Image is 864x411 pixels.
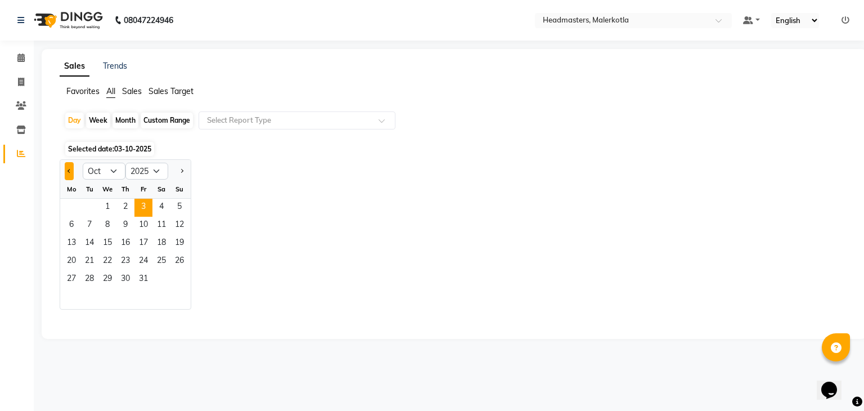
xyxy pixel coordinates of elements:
img: logo [29,5,106,36]
span: 26 [170,253,188,271]
span: 13 [62,235,80,253]
div: Sunday, October 12, 2025 [170,217,188,235]
div: Tuesday, October 7, 2025 [80,217,98,235]
span: 3 [134,199,152,217]
div: Wednesday, October 29, 2025 [98,271,116,289]
button: Previous month [65,162,74,180]
span: 14 [80,235,98,253]
div: Tuesday, October 14, 2025 [80,235,98,253]
div: Day [65,113,84,128]
div: Wednesday, October 1, 2025 [98,199,116,217]
div: Mo [62,180,80,198]
span: 03-10-2025 [114,145,151,153]
span: 23 [116,253,134,271]
span: Favorites [66,86,100,96]
div: Wednesday, October 8, 2025 [98,217,116,235]
span: 15 [98,235,116,253]
div: Friday, October 3, 2025 [134,199,152,217]
span: 2 [116,199,134,217]
div: Sunday, October 26, 2025 [170,253,188,271]
div: Friday, October 24, 2025 [134,253,152,271]
iframe: chat widget [817,366,853,400]
div: Thursday, October 30, 2025 [116,271,134,289]
span: 28 [80,271,98,289]
span: All [106,86,115,96]
div: Friday, October 17, 2025 [134,235,152,253]
div: Tuesday, October 21, 2025 [80,253,98,271]
span: 31 [134,271,152,289]
div: Wednesday, October 15, 2025 [98,235,116,253]
a: Trends [103,61,127,71]
div: Friday, October 31, 2025 [134,271,152,289]
div: Thursday, October 16, 2025 [116,235,134,253]
span: Selected date: [65,142,154,156]
div: Sunday, October 19, 2025 [170,235,188,253]
span: 27 [62,271,80,289]
div: Custom Range [141,113,193,128]
div: Saturday, October 11, 2025 [152,217,170,235]
div: Saturday, October 4, 2025 [152,199,170,217]
span: 12 [170,217,188,235]
span: 22 [98,253,116,271]
span: 17 [134,235,152,253]
select: Select year [125,163,168,180]
span: 24 [134,253,152,271]
span: 21 [80,253,98,271]
div: Monday, October 27, 2025 [62,271,80,289]
div: Thursday, October 23, 2025 [116,253,134,271]
span: 20 [62,253,80,271]
span: 8 [98,217,116,235]
span: 10 [134,217,152,235]
span: 4 [152,199,170,217]
div: Thursday, October 9, 2025 [116,217,134,235]
div: Sa [152,180,170,198]
span: Sales Target [148,86,193,96]
div: Monday, October 6, 2025 [62,217,80,235]
b: 08047224946 [124,5,173,36]
div: Week [86,113,110,128]
span: 25 [152,253,170,271]
div: Monday, October 13, 2025 [62,235,80,253]
span: 30 [116,271,134,289]
div: Saturday, October 25, 2025 [152,253,170,271]
div: Tu [80,180,98,198]
span: Sales [122,86,142,96]
div: Saturday, October 18, 2025 [152,235,170,253]
span: 9 [116,217,134,235]
div: Friday, October 10, 2025 [134,217,152,235]
div: Wednesday, October 22, 2025 [98,253,116,271]
div: Monday, October 20, 2025 [62,253,80,271]
div: Thursday, October 2, 2025 [116,199,134,217]
span: 29 [98,271,116,289]
select: Select month [83,163,125,180]
div: Su [170,180,188,198]
span: 19 [170,235,188,253]
span: 6 [62,217,80,235]
span: 1 [98,199,116,217]
div: Month [112,113,138,128]
div: We [98,180,116,198]
span: 11 [152,217,170,235]
div: Fr [134,180,152,198]
div: Th [116,180,134,198]
span: 5 [170,199,188,217]
div: Sunday, October 5, 2025 [170,199,188,217]
span: 18 [152,235,170,253]
span: 7 [80,217,98,235]
button: Next month [177,162,186,180]
a: Sales [60,56,89,77]
div: Tuesday, October 28, 2025 [80,271,98,289]
span: 16 [116,235,134,253]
